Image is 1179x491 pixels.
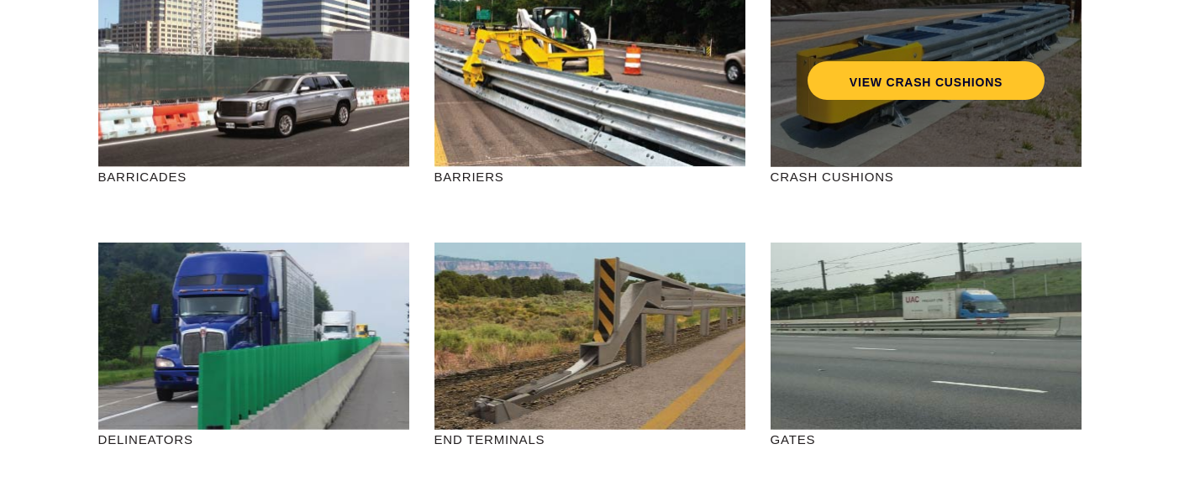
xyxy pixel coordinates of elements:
p: END TERMINALS [434,430,745,449]
p: BARRIERS [434,167,745,186]
a: VIEW CRASH CUSHIONS [807,61,1044,100]
p: GATES [771,430,1082,449]
p: CRASH CUSHIONS [771,167,1082,186]
p: BARRICADES [98,167,409,186]
p: DELINEATORS [98,430,409,449]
